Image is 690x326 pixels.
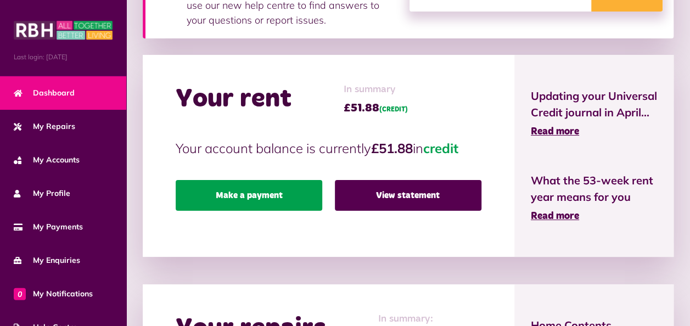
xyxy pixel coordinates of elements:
a: Updating your Universal Credit journal in April... Read more [531,88,657,139]
span: In summary [344,82,408,97]
span: My Payments [14,221,83,233]
span: 0 [14,288,26,300]
a: What the 53-week rent year means for you Read more [531,172,657,224]
span: My Repairs [14,121,75,132]
a: View statement [335,180,481,211]
span: My Profile [14,188,70,199]
span: Dashboard [14,87,75,99]
span: Read more [531,127,579,137]
h2: Your rent [176,83,291,115]
span: My Enquiries [14,255,80,266]
span: Last login: [DATE] [14,52,113,62]
span: What the 53-week rent year means for you [531,172,657,205]
strong: £51.88 [371,140,413,156]
span: (CREDIT) [379,106,408,113]
span: credit [423,140,458,156]
span: Read more [531,211,579,221]
span: £51.88 [344,100,408,116]
span: My Accounts [14,154,80,166]
span: My Notifications [14,288,93,300]
p: Your account balance is currently in [176,138,481,158]
span: Updating your Universal Credit journal in April... [531,88,657,121]
a: Make a payment [176,180,322,211]
img: MyRBH [14,19,113,41]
